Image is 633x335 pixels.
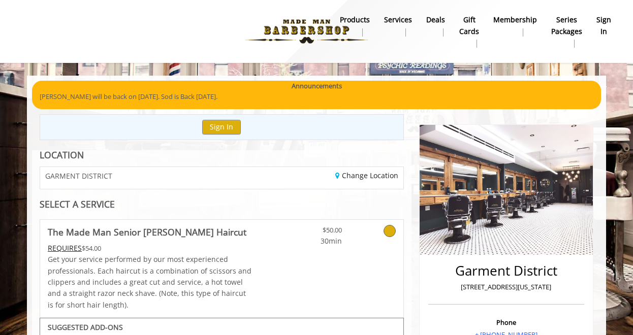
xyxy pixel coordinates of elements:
b: LOCATION [40,149,84,161]
b: products [340,14,370,25]
b: Membership [493,14,537,25]
div: $54.00 [48,243,252,254]
a: sign insign in [589,13,618,39]
a: DealsDeals [419,13,452,39]
b: gift cards [459,14,479,37]
b: sign in [596,14,611,37]
a: Gift cardsgift cards [452,13,486,50]
button: Sign In [202,120,241,135]
a: Change Location [335,171,398,180]
div: SELECT A SERVICE [40,199,404,209]
p: [PERSON_NAME] will be back on [DATE]. Sod is Back [DATE]. [40,91,593,102]
span: This service needs some Advance to be paid before we block your appointment [48,243,82,253]
a: Productsproducts [333,13,377,39]
h3: Phone [431,319,582,326]
b: SUGGESTED ADD-ONS [48,322,123,332]
h2: Garment District [431,263,582,278]
a: $50.00 [282,220,342,247]
span: 30min [282,236,342,247]
b: Services [384,14,412,25]
p: [STREET_ADDRESS][US_STATE] [431,282,582,292]
p: Get your service performed by our most experienced professionals. Each haircut is a combination o... [48,254,252,311]
span: GARMENT DISTRICT [45,172,112,180]
a: Series packagesSeries packages [544,13,589,50]
b: Deals [426,14,445,25]
b: Announcements [292,81,342,91]
b: The Made Man Senior [PERSON_NAME] Haircut [48,225,246,239]
a: MembershipMembership [486,13,544,39]
b: Series packages [551,14,582,37]
img: Made Man Barbershop logo [237,4,376,59]
a: ServicesServices [377,13,419,39]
